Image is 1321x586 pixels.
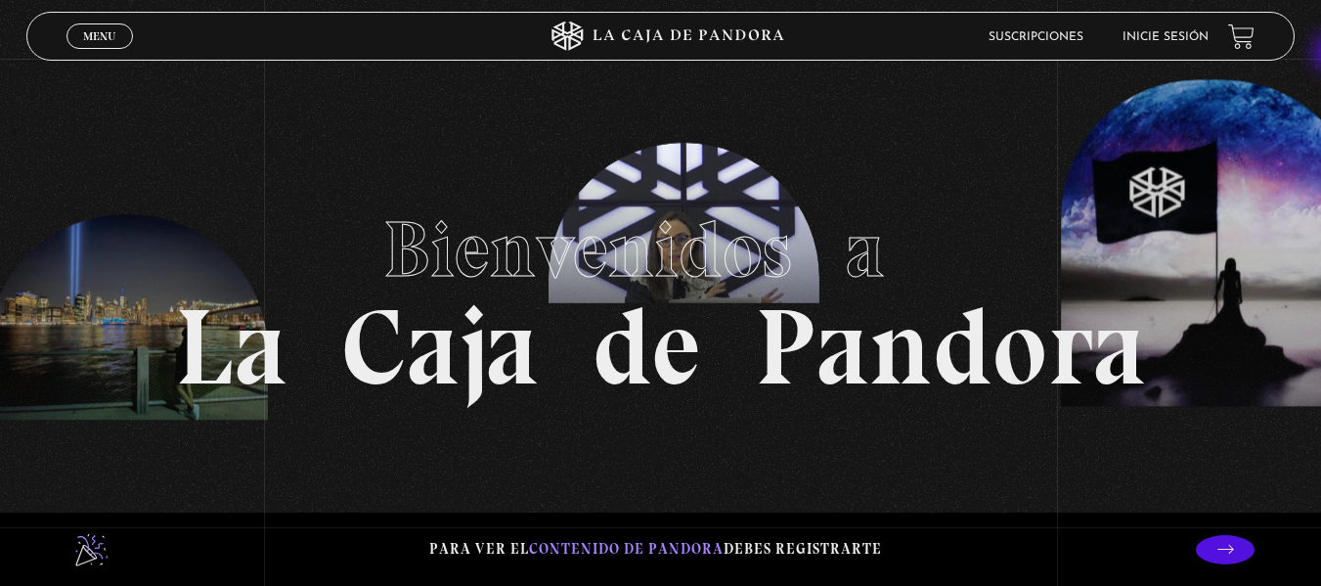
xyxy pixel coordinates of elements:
span: contenido de Pandora [529,540,724,558]
span: Menu [83,30,115,42]
span: Cerrar [76,47,122,61]
span: Bienvenidos a [383,203,939,296]
a: Suscripciones [989,31,1083,43]
a: View your shopping cart [1228,23,1255,49]
h1: La Caja de Pandora [175,186,1146,401]
a: Inicie sesión [1123,31,1209,43]
p: Para ver el debes registrarte [429,536,882,563]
